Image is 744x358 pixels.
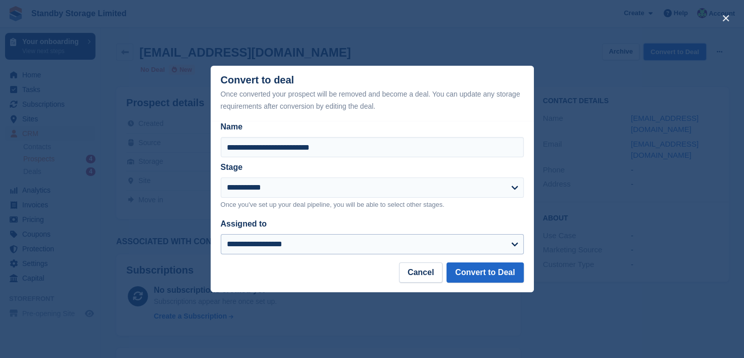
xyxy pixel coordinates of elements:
label: Assigned to [221,219,267,228]
button: Convert to Deal [447,262,523,283]
button: close [718,10,734,26]
button: Cancel [399,262,442,283]
div: Once converted your prospect will be removed and become a deal. You can update any storage requir... [221,88,524,112]
label: Stage [221,163,243,171]
p: Once you've set up your deal pipeline, you will be able to select other stages. [221,200,524,210]
label: Name [221,121,524,133]
div: Convert to deal [221,74,524,112]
